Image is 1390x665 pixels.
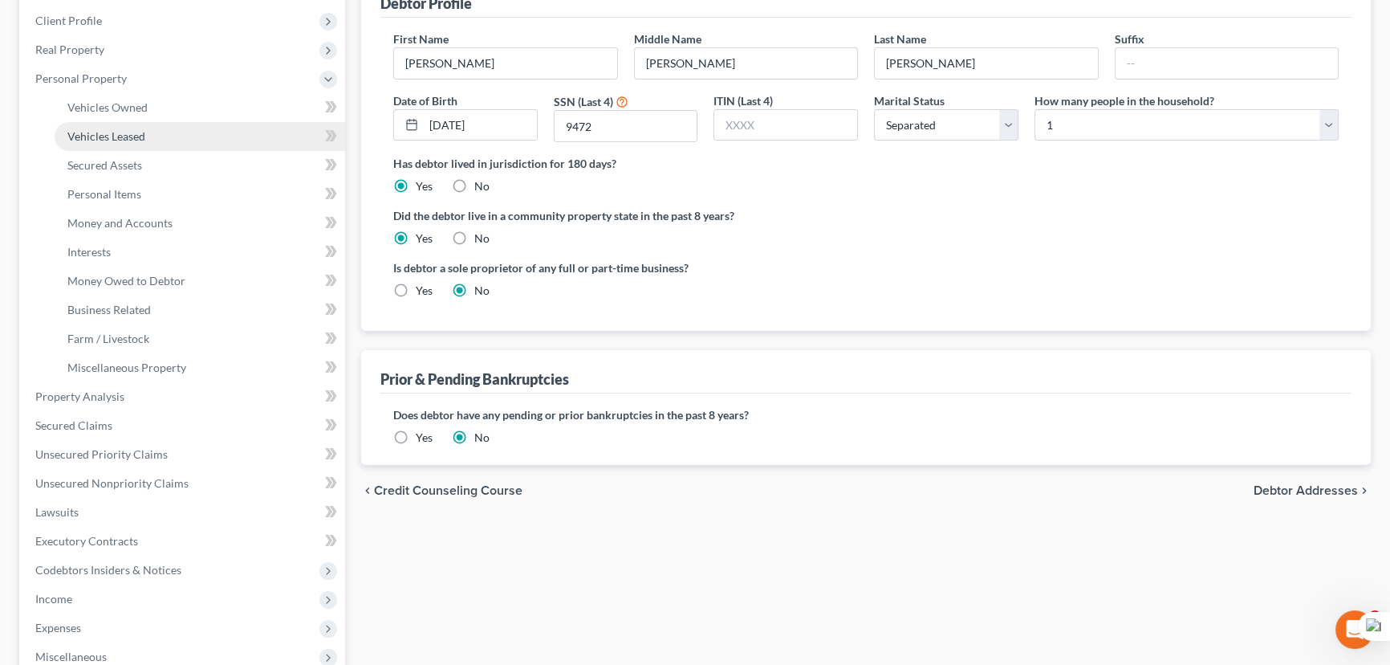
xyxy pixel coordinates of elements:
span: Miscellaneous Property [67,361,186,374]
span: Client Profile [35,14,102,27]
label: First Name [393,31,449,47]
a: Business Related [55,296,345,324]
input: -- [875,48,1098,79]
span: Debtor Addresses [1254,484,1358,497]
button: chevron_left Credit Counseling Course [361,484,522,497]
span: Executory Contracts [35,534,138,548]
i: chevron_right [1358,484,1371,497]
a: Secured Claims [22,411,345,440]
label: ITIN (Last 4) [713,92,773,109]
span: 3 [1368,610,1381,623]
span: Money Owed to Debtor [67,274,185,288]
label: How many people in the household? [1034,92,1214,109]
a: Lawsuits [22,498,345,527]
a: Money and Accounts [55,209,345,238]
a: Property Analysis [22,382,345,411]
input: -- [1116,48,1339,79]
span: Miscellaneous [35,650,107,663]
a: Money Owed to Debtor [55,267,345,296]
label: Date of Birth [393,92,457,109]
span: Secured Assets [67,158,142,172]
label: No [474,231,490,247]
a: Farm / Livestock [55,324,345,353]
input: -- [394,48,617,79]
input: M.I [635,48,858,79]
span: Vehicles Owned [67,100,148,114]
span: Lawsuits [35,505,79,519]
iframe: Intercom live chat [1335,610,1374,649]
label: No [474,283,490,299]
label: Middle Name [634,31,701,47]
label: Did the debtor live in a community property state in the past 8 years? [393,207,1339,224]
span: Codebtors Insiders & Notices [35,563,181,577]
a: Vehicles Owned [55,93,345,122]
span: Income [35,592,72,606]
span: Business Related [67,303,151,316]
a: Interests [55,238,345,267]
label: Yes [416,231,433,247]
span: Money and Accounts [67,216,173,230]
a: Unsecured Nonpriority Claims [22,469,345,498]
a: Vehicles Leased [55,122,345,151]
span: Expenses [35,621,81,634]
i: chevron_left [361,484,374,497]
label: Suffix [1115,31,1144,47]
label: Yes [416,430,433,446]
label: Marital Status [874,92,945,109]
span: Unsecured Nonpriority Claims [35,476,189,490]
label: Yes [416,283,433,299]
a: Unsecured Priority Claims [22,440,345,469]
span: Vehicles Leased [67,129,145,143]
a: Secured Assets [55,151,345,180]
a: Miscellaneous Property [55,353,345,382]
button: Debtor Addresses chevron_right [1254,484,1371,497]
label: Yes [416,178,433,194]
div: Prior & Pending Bankruptcies [380,369,569,389]
label: Has debtor lived in jurisdiction for 180 days? [393,155,1339,172]
label: SSN (Last 4) [554,93,613,110]
label: No [474,430,490,446]
span: Property Analysis [35,390,124,403]
span: Real Property [35,43,104,56]
label: Does debtor have any pending or prior bankruptcies in the past 8 years? [393,406,1339,423]
input: MM/DD/YYYY [424,110,537,141]
span: Secured Claims [35,418,112,432]
span: Interests [67,245,111,259]
span: Personal Items [67,187,141,201]
label: Last Name [874,31,926,47]
label: No [474,178,490,194]
a: Executory Contracts [22,527,345,556]
label: Is debtor a sole proprietor of any full or part-time business? [393,259,858,276]
span: Personal Property [35,71,127,85]
a: Personal Items [55,180,345,209]
input: XXXX [714,110,857,141]
span: Farm / Livestock [67,332,149,345]
input: XXXX [555,111,697,141]
span: Unsecured Priority Claims [35,447,168,461]
span: Credit Counseling Course [374,484,522,497]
